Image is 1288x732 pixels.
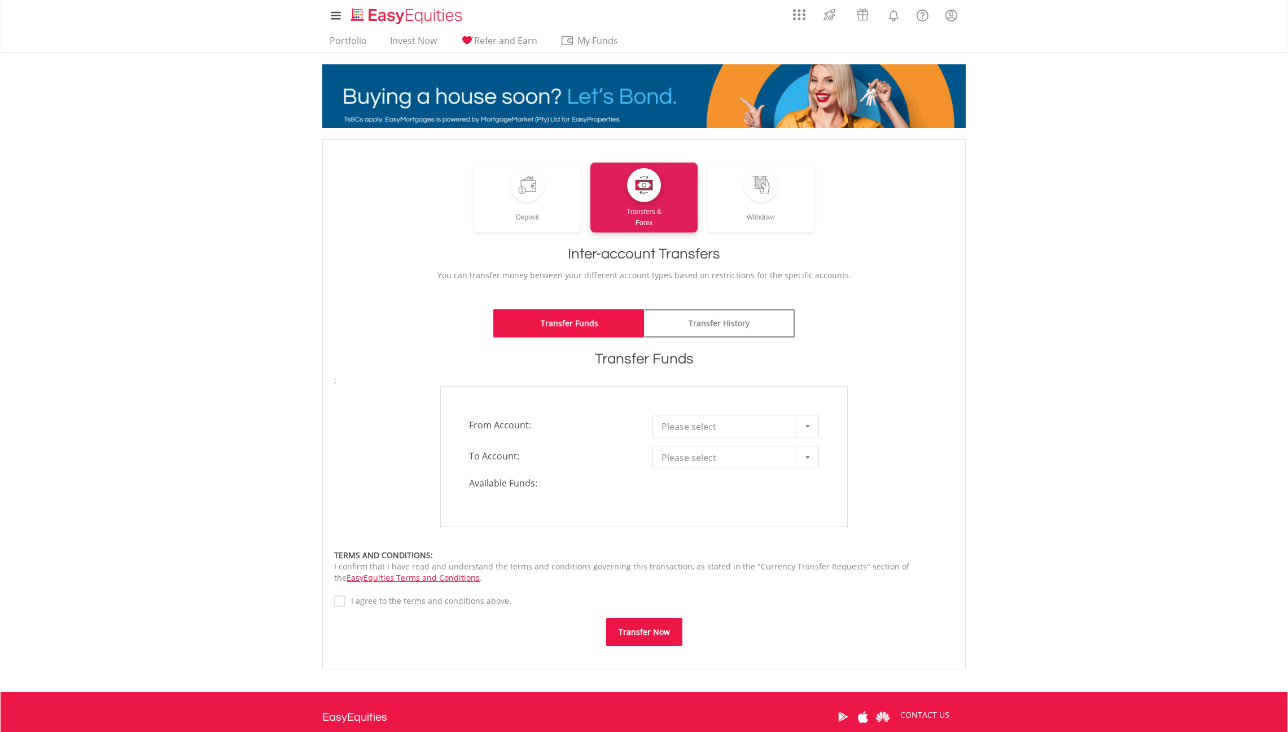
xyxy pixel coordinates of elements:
div: Transfers & Forex [590,202,698,229]
a: AppsGrid [786,3,813,21]
a: Transfer History [644,309,795,337]
img: EasyMortage Promotion Banner [322,64,966,128]
img: thrive-v2.svg [820,6,839,24]
a: Home page [347,3,467,25]
a: EasyEquities Terms and Conditions [347,572,480,583]
img: EasyEquities_Logo.png [349,7,467,25]
a: Refer and Earn [455,35,542,52]
div: TERMS AND CONDITIONS: [334,550,954,561]
a: Notifications [879,3,908,25]
a: CONTACT US [892,699,957,731]
h1: Transfer Funds [334,349,954,369]
h1: Inter-account Transfers [334,244,954,264]
div: Withdraw [707,202,814,223]
span: My Funds [560,33,634,48]
a: Transfers &Forex [590,163,698,233]
a: Portfolio [325,35,371,52]
span: Please select [661,446,793,469]
p: You can transfer money between your different account types based on restrictions for the specifi... [334,270,954,281]
img: grid-menu-icon.svg [793,8,805,21]
span: From Account: [461,415,644,435]
a: Deposit [474,163,581,233]
label: I agree to the terms and conditions above. [345,595,511,607]
a: Withdraw [707,163,814,233]
button: Transfer Now [606,618,682,646]
a: My Profile [937,3,966,28]
form: ; [334,375,954,646]
div: Deposit [474,202,581,223]
a: FAQ's and Support [908,3,937,25]
div: I confirm that I have read and understand the terms and conditions governing this transaction, as... [334,550,954,584]
span: Please select [661,415,793,438]
a: Transfer Funds [493,309,644,337]
span: Available Funds: [461,477,644,490]
img: vouchers-v2.svg [853,6,872,24]
span: Refer and Earn [474,34,537,47]
span: To Account: [461,446,644,466]
a: Invest Now [385,35,441,52]
a: Vouchers [846,3,879,24]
